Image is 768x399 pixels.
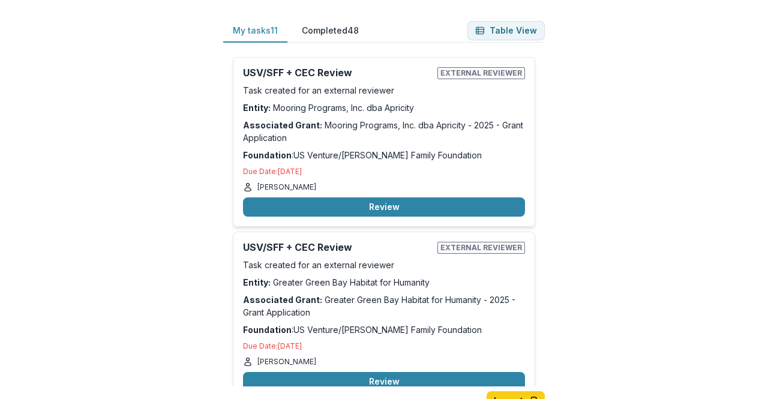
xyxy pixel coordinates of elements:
p: Mooring Programs, Inc. dba Apricity [243,101,525,114]
p: : US Venture/[PERSON_NAME] Family Foundation [243,323,525,336]
p: : US Venture/[PERSON_NAME] Family Foundation [243,149,525,161]
button: Review [243,372,525,391]
button: Table View [467,21,545,40]
strong: Associated Grant: [243,295,322,305]
h2: USV/SFF + CEC Review [243,67,433,79]
p: Greater Green Bay Habitat for Humanity - 2025 - Grant Application [243,293,525,319]
strong: Foundation [243,325,292,335]
strong: Associated Grant: [243,120,322,130]
button: Review [243,197,525,217]
button: Completed 48 [292,19,368,43]
p: Greater Green Bay Habitat for Humanity [243,276,525,289]
p: Task created for an external reviewer [243,84,525,97]
p: [PERSON_NAME] [257,356,316,367]
span: External reviewer [437,242,525,254]
p: Due Date: [DATE] [243,166,525,177]
p: Due Date: [DATE] [243,341,525,352]
p: Mooring Programs, Inc. dba Apricity - 2025 - Grant Application [243,119,525,144]
h2: USV/SFF + CEC Review [243,242,433,253]
strong: Entity: [243,277,271,287]
button: My tasks 11 [223,19,287,43]
p: Task created for an external reviewer [243,259,525,271]
strong: Foundation [243,150,292,160]
span: External reviewer [437,67,525,79]
strong: Entity: [243,103,271,113]
p: [PERSON_NAME] [257,182,316,193]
